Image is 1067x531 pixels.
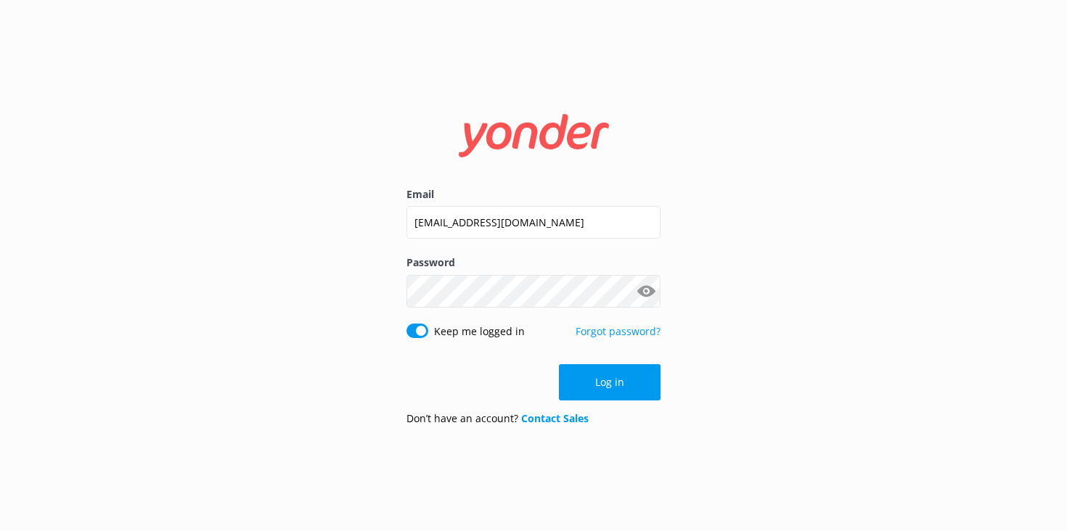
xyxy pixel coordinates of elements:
[576,324,661,338] a: Forgot password?
[631,276,661,305] button: Show password
[559,364,661,400] button: Log in
[406,255,661,271] label: Password
[521,411,589,425] a: Contact Sales
[406,186,661,202] label: Email
[406,206,661,239] input: user@emailaddress.com
[434,324,525,339] label: Keep me logged in
[406,411,589,427] p: Don’t have an account?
